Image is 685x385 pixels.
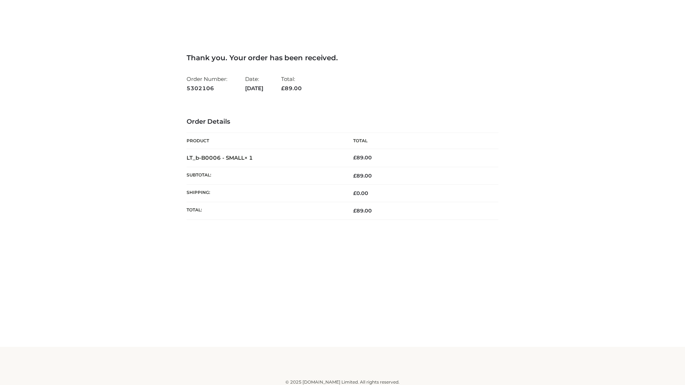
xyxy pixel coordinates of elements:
[281,73,302,94] li: Total:
[187,133,342,149] th: Product
[187,53,498,62] h3: Thank you. Your order has been received.
[187,154,253,161] strong: LT_b-B0006 - SMALL
[245,73,263,94] li: Date:
[353,154,372,161] bdi: 89.00
[281,85,285,92] span: £
[342,133,498,149] th: Total
[353,154,356,161] span: £
[187,118,498,126] h3: Order Details
[353,173,356,179] span: £
[187,167,342,184] th: Subtotal:
[187,202,342,220] th: Total:
[353,190,368,196] bdi: 0.00
[187,73,227,94] li: Order Number:
[245,84,263,93] strong: [DATE]
[353,190,356,196] span: £
[187,84,227,93] strong: 5302106
[281,85,302,92] span: 89.00
[353,173,372,179] span: 89.00
[244,154,253,161] strong: × 1
[353,207,356,214] span: £
[187,185,342,202] th: Shipping:
[353,207,372,214] span: 89.00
